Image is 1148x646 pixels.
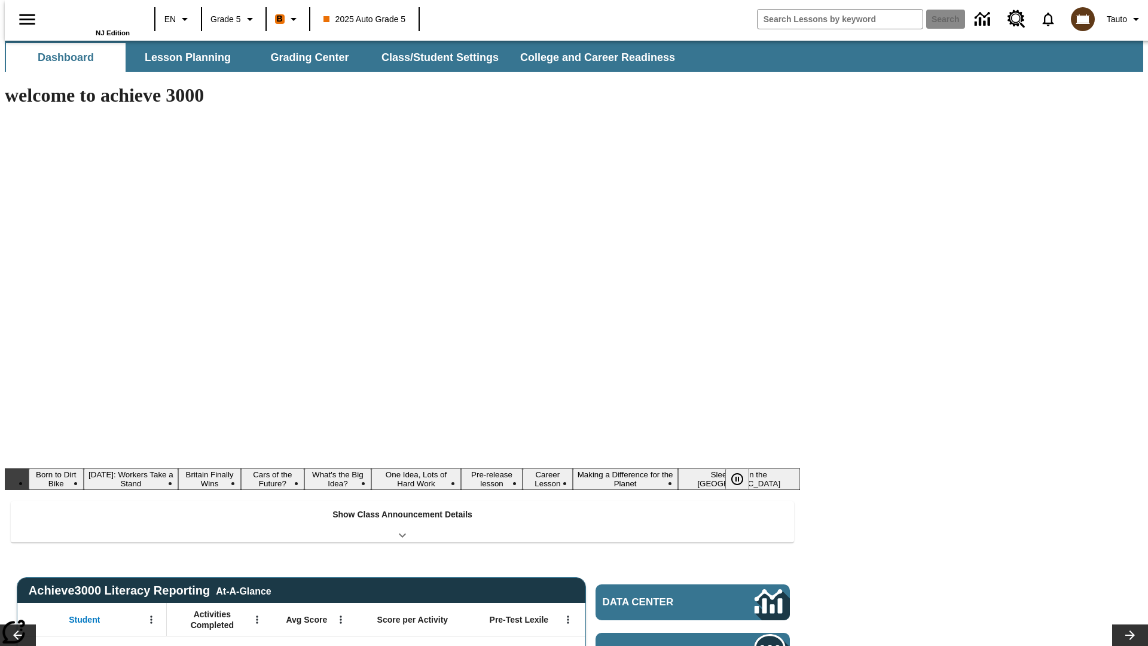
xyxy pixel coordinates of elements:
button: Grading Center [250,43,370,72]
button: Slide 8 Career Lesson [523,468,573,490]
button: Lesson carousel, Next [1112,624,1148,646]
button: Open Menu [142,611,160,629]
button: Slide 7 Pre-release lesson [461,468,523,490]
span: Tauto [1107,13,1127,26]
button: College and Career Readiness [511,43,685,72]
a: Data Center [967,3,1000,36]
a: Home [52,5,130,29]
button: Lesson Planning [128,43,248,72]
span: B [277,11,283,26]
p: Show Class Announcement Details [332,508,472,521]
button: Slide 9 Making a Difference for the Planet [573,468,678,490]
span: Data Center [603,596,715,608]
button: Slide 2 Labor Day: Workers Take a Stand [84,468,179,490]
button: Slide 3 Britain Finally Wins [178,468,241,490]
button: Open Menu [332,611,350,629]
div: Show Class Announcement Details [11,501,794,543]
button: Open side menu [10,2,45,37]
button: Language: EN, Select a language [159,8,197,30]
button: Slide 1 Born to Dirt Bike [29,468,84,490]
a: Notifications [1033,4,1064,35]
button: Slide 6 One Idea, Lots of Hard Work [371,468,461,490]
span: Student [69,614,100,625]
a: Data Center [596,584,790,620]
span: Pre-Test Lexile [490,614,549,625]
span: Activities Completed [173,609,252,630]
button: Boost Class color is orange. Change class color [270,8,306,30]
span: EN [164,13,176,26]
button: Open Menu [559,611,577,629]
button: Dashboard [6,43,126,72]
button: Slide 4 Cars of the Future? [241,468,304,490]
a: Resource Center, Will open in new tab [1000,3,1033,35]
span: 2025 Auto Grade 5 [323,13,406,26]
button: Class/Student Settings [372,43,508,72]
button: Slide 5 What's the Big Idea? [304,468,371,490]
img: avatar image [1071,7,1095,31]
span: Avg Score [286,614,327,625]
button: Slide 10 Sleepless in the Animal Kingdom [678,468,800,490]
span: Achieve3000 Literacy Reporting [29,584,271,598]
button: Open Menu [248,611,266,629]
button: Grade: Grade 5, Select a grade [206,8,262,30]
div: SubNavbar [5,41,1143,72]
span: Score per Activity [377,614,448,625]
div: SubNavbar [5,43,686,72]
button: Pause [725,468,749,490]
button: Profile/Settings [1102,8,1148,30]
div: Home [52,4,130,36]
div: Pause [725,468,761,490]
button: Select a new avatar [1064,4,1102,35]
input: search field [758,10,923,29]
span: NJ Edition [96,29,130,36]
span: Grade 5 [210,13,241,26]
div: At-A-Glance [216,584,271,597]
h1: welcome to achieve 3000 [5,84,800,106]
